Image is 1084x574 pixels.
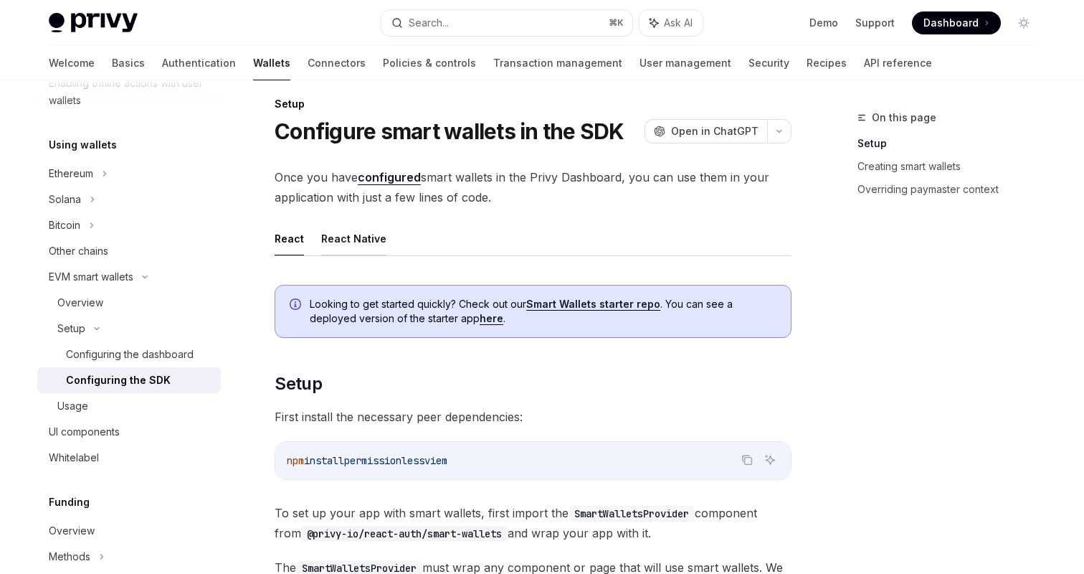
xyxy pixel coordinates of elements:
div: Whitelabel [49,449,99,466]
button: React [275,222,304,255]
a: Other chains [37,238,221,264]
span: Looking to get started quickly? Check out our . You can see a deployed version of the starter app . [310,297,776,326]
a: here [480,312,503,325]
a: Overview [37,290,221,316]
span: Setup [275,372,322,395]
span: npm [287,454,304,467]
div: Ethereum [49,165,93,182]
a: Wallets [253,46,290,80]
button: React Native [321,222,386,255]
a: configured [358,170,421,185]
h1: Configure smart wallets in the SDK [275,118,624,144]
button: Open in ChatGPT [645,119,767,143]
img: light logo [49,13,138,33]
button: Ask AI [761,451,779,469]
span: viem [424,454,447,467]
a: Authentication [162,46,236,80]
a: Overview [37,518,221,544]
div: Methods [49,548,90,565]
a: Policies & controls [383,46,476,80]
code: @privy-io/react-auth/smart-wallets [301,526,508,542]
div: UI components [49,423,120,441]
a: Security [748,46,789,80]
span: Dashboard [923,16,979,30]
a: API reference [864,46,932,80]
button: Toggle dark mode [1012,11,1035,34]
span: Ask AI [664,16,693,30]
span: permissionless [344,454,424,467]
div: Setup [275,97,791,111]
a: Transaction management [493,46,622,80]
div: Configuring the dashboard [66,346,194,363]
a: Support [855,16,895,30]
a: Overriding paymaster context [857,178,1047,201]
div: Overview [57,294,103,311]
span: ⌘ K [609,17,624,29]
div: Bitcoin [49,217,80,234]
a: Demo [809,16,838,30]
svg: Info [290,298,304,313]
button: Search...⌘K [381,10,632,36]
a: Setup [857,132,1047,155]
a: Configuring the SDK [37,367,221,393]
a: Welcome [49,46,95,80]
span: First install the necessary peer dependencies: [275,407,791,427]
a: Smart Wallets starter repo [526,298,660,311]
div: Usage [57,397,88,415]
h5: Funding [49,494,90,511]
div: Configuring the SDK [66,372,171,389]
a: Configuring the dashboard [37,342,221,367]
div: Other chains [49,243,108,260]
h5: Using wallets [49,136,117,154]
div: Solana [49,191,81,208]
div: Setup [57,320,85,337]
a: Basics [112,46,145,80]
a: Dashboard [912,11,1001,34]
a: User management [640,46,731,80]
a: UI components [37,419,221,445]
div: EVM smart wallets [49,268,133,286]
span: Open in ChatGPT [671,124,759,138]
button: Copy the contents from the code block [738,451,756,469]
span: Once you have smart wallets in the Privy Dashboard, you can use them in your application with jus... [275,167,791,207]
span: On this page [872,109,936,126]
div: Search... [409,14,449,32]
a: Whitelabel [37,445,221,471]
a: Recipes [807,46,847,80]
span: To set up your app with smart wallets, first import the component from and wrap your app with it. [275,503,791,543]
a: Usage [37,393,221,419]
span: install [304,454,344,467]
code: SmartWalletsProvider [569,506,695,522]
a: Connectors [308,46,366,80]
button: Ask AI [640,10,703,36]
a: Creating smart wallets [857,155,1047,178]
div: Overview [49,522,95,540]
